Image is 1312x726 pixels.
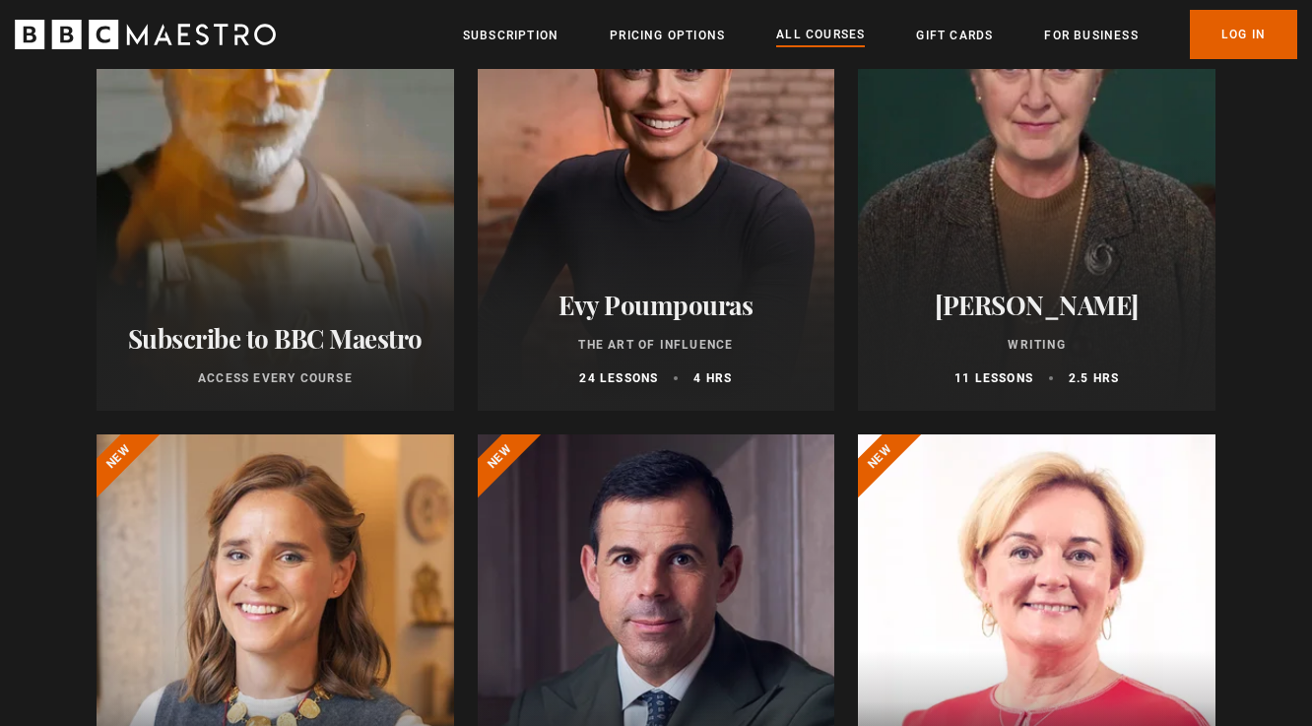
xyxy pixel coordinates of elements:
[954,369,1033,387] p: 11 lessons
[1190,10,1297,59] a: Log In
[501,290,812,320] h2: Evy Poumpouras
[1069,369,1119,387] p: 2.5 hrs
[579,369,658,387] p: 24 lessons
[882,336,1192,354] p: Writing
[15,20,276,49] svg: BBC Maestro
[463,26,558,45] a: Subscription
[776,25,865,46] a: All Courses
[463,10,1297,59] nav: Primary
[1044,26,1138,45] a: For business
[693,369,732,387] p: 4 hrs
[501,336,812,354] p: The Art of Influence
[916,26,993,45] a: Gift Cards
[882,290,1192,320] h2: [PERSON_NAME]
[610,26,725,45] a: Pricing Options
